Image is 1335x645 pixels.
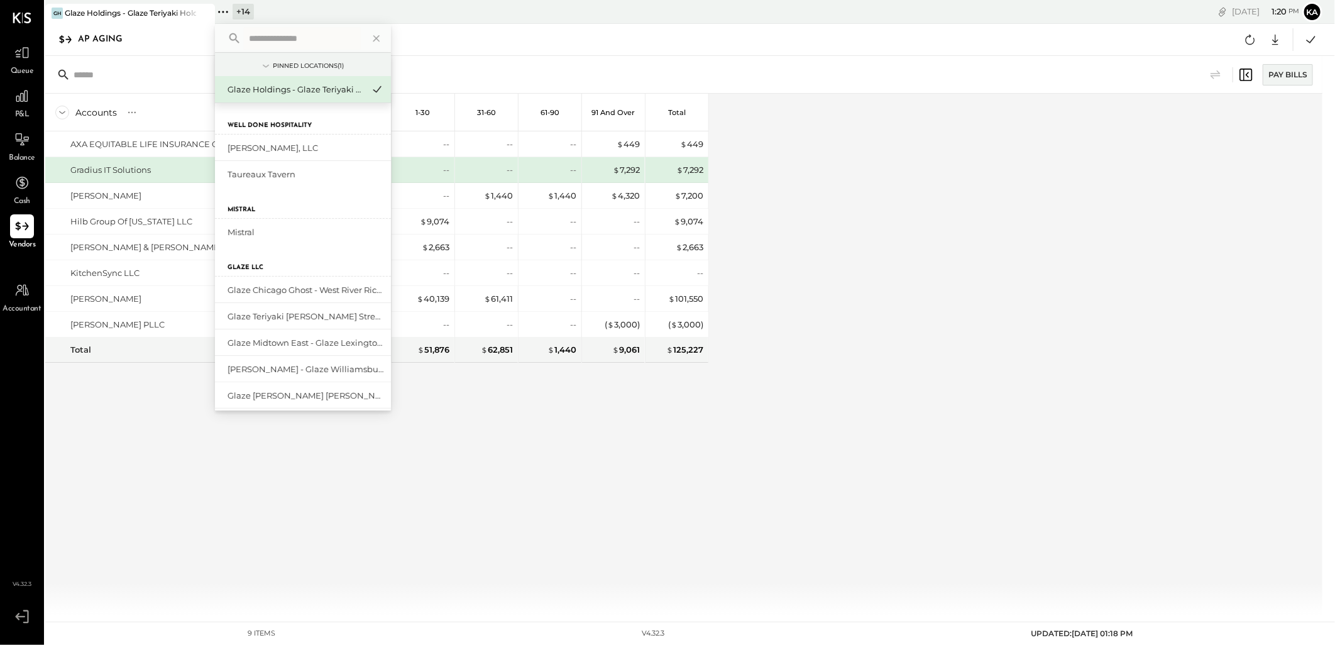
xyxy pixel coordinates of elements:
div: Glaze Teriyaki [PERSON_NAME] Street - [PERSON_NAME] River [PERSON_NAME] LLC [228,311,385,322]
span: $ [612,345,619,355]
label: Mistral [228,206,255,214]
p: 61-90 [541,108,559,117]
div: 9,061 [612,344,640,356]
a: Balance [1,128,43,164]
div: Glaze Holdings - Glaze Teriyaki Holdings LLC [65,8,196,18]
div: -- [570,267,576,279]
p: 31-60 [477,108,496,117]
div: Pinned Locations ( 1 ) [273,62,344,70]
a: Accountant [1,278,43,315]
p: 1-30 [416,108,431,117]
div: Mistral [228,226,385,238]
span: $ [417,294,424,304]
div: ( 3,000 ) [668,319,703,331]
div: -- [507,319,513,331]
span: $ [484,294,491,304]
span: $ [676,165,683,175]
div: 61,411 [484,293,513,305]
div: 9,074 [674,216,703,228]
div: -- [570,138,576,150]
div: -- [443,319,449,331]
span: $ [617,139,624,149]
div: 7,292 [676,164,703,176]
div: AP Aging [78,30,135,50]
div: ( 3,000 ) [605,319,640,331]
div: GH [52,8,63,19]
div: -- [443,138,449,150]
div: -- [507,138,513,150]
div: 9 items [248,629,275,639]
span: $ [417,345,424,355]
div: 1,440 [484,190,513,202]
p: Total [668,108,686,117]
span: $ [671,319,678,329]
span: P&L [15,109,30,121]
div: 9,074 [420,216,449,228]
div: 62,851 [481,344,513,356]
label: Glaze LLC [228,263,263,272]
div: -- [697,267,703,279]
p: 91 and Over [592,108,635,117]
div: [PERSON_NAME] - Glaze Williamsburg One LLC [228,363,385,375]
span: UPDATED: [DATE] 01:18 PM [1031,629,1133,638]
span: $ [613,165,620,175]
div: 449 [680,138,703,150]
div: 125,227 [666,344,703,356]
div: Glaze Holdings - Glaze Teriyaki Holdings LLC [228,84,363,96]
div: -- [570,164,576,176]
a: Queue [1,41,43,77]
div: [DATE] [1232,6,1299,18]
span: $ [484,190,491,201]
div: -- [507,216,513,228]
span: $ [668,294,675,304]
span: $ [666,345,673,355]
div: -- [443,190,449,202]
label: Well Done Hospitality [228,121,312,130]
span: $ [674,190,681,201]
div: -- [443,267,449,279]
div: -- [570,241,576,253]
div: Pay Bills [1263,64,1313,85]
div: [PERSON_NAME] & [PERSON_NAME], P.C. [70,241,241,253]
span: $ [674,216,681,226]
div: -- [507,164,513,176]
div: [PERSON_NAME] [70,190,141,202]
span: Cash [14,196,30,207]
div: -- [570,319,576,331]
div: 1,440 [547,190,576,202]
div: + 14 [233,4,254,19]
div: 51,876 [417,344,449,356]
div: Hilb Group Of [US_STATE] LLC [70,216,192,228]
div: Accounts [75,106,117,119]
a: Cash [1,171,43,207]
span: $ [422,242,429,252]
div: 2,663 [676,241,703,253]
div: 1,440 [547,344,576,356]
div: AXA EQUITABLE LIFE INSURANCE COMPANY [70,138,255,150]
div: [PERSON_NAME] PLLC [70,319,165,331]
div: -- [634,216,640,228]
button: Ka [1302,2,1322,22]
span: $ [676,242,683,252]
div: 7,200 [674,190,703,202]
div: KitchenSync LLC [70,267,140,279]
span: $ [680,139,687,149]
div: -- [570,216,576,228]
div: 40,139 [417,293,449,305]
a: P&L [1,84,43,121]
div: -- [634,241,640,253]
div: 7,292 [613,164,640,176]
div: 101,550 [668,293,703,305]
div: copy link [1216,5,1229,18]
span: Accountant [3,304,41,315]
span: $ [547,345,554,355]
div: Glaze [PERSON_NAME] [PERSON_NAME] LLC [228,390,385,402]
div: 2,663 [422,241,449,253]
a: Vendors [1,214,43,251]
div: [PERSON_NAME], LLC [228,142,385,154]
div: Total [70,344,91,356]
span: $ [607,319,614,329]
div: -- [507,267,513,279]
div: -- [634,267,640,279]
span: Balance [9,153,35,164]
